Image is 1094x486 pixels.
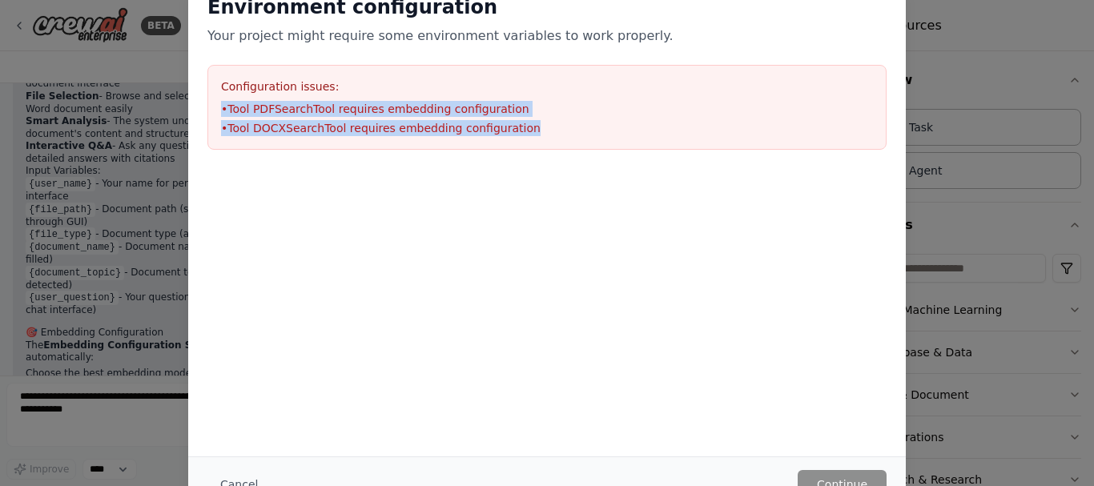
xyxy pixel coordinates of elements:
[221,78,873,94] h3: Configuration issues:
[221,120,873,136] li: • Tool DOCXSearchTool requires embedding configuration
[207,26,887,46] p: Your project might require some environment variables to work properly.
[221,101,873,117] li: • Tool PDFSearchTool requires embedding configuration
